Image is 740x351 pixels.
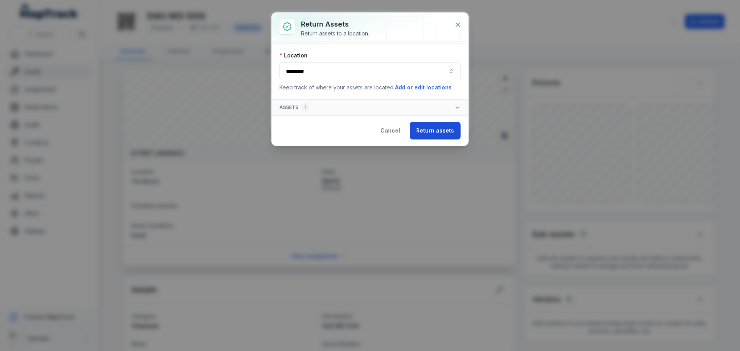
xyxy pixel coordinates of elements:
div: 1 [301,103,309,112]
span: Assets [279,103,309,112]
p: Keep track of where your assets are located. [279,83,461,92]
button: Return assets [410,122,461,139]
h3: Return assets [301,19,369,30]
button: Add or edit locations [395,83,452,92]
div: Return assets to a location. [301,30,369,37]
label: Location [279,52,308,59]
button: Cancel [374,122,407,139]
button: Assets1 [272,100,468,115]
